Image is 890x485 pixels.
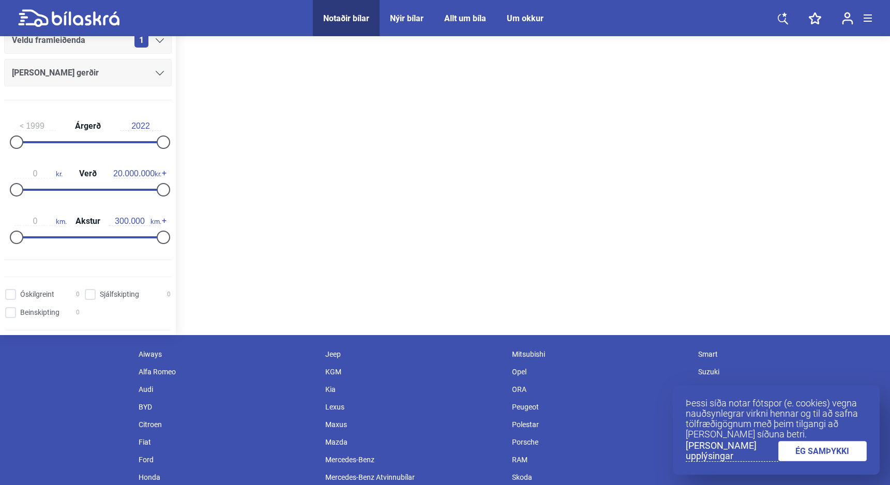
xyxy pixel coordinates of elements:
[133,398,320,416] div: BYD
[693,345,880,363] div: Smart
[73,217,103,225] span: Akstur
[14,217,67,226] span: km.
[133,381,320,398] div: Audi
[133,416,320,433] div: Citroen
[133,363,320,381] div: Alfa Romeo
[320,451,507,468] div: Mercedes-Benz
[72,122,103,130] span: Árgerð
[77,170,99,178] span: Verð
[134,34,148,48] span: 1
[76,289,80,300] span: 0
[507,381,693,398] div: ORA
[12,66,99,80] span: [PERSON_NAME] gerðir
[100,289,139,300] span: Sjálfskipting
[507,398,693,416] div: Peugeot
[693,381,880,398] div: Tesla
[323,13,369,23] a: Notaðir bílar
[320,363,507,381] div: KGM
[444,13,486,23] a: Allt um bíla
[109,217,161,226] span: km.
[320,416,507,433] div: Maxus
[320,381,507,398] div: Kia
[76,307,80,318] span: 0
[686,398,867,439] p: Þessi síða notar fótspor (e. cookies) vegna nauðsynlegrar virkni hennar og til að safna tölfræðig...
[507,345,693,363] div: Mitsubishi
[14,169,63,178] span: kr.
[320,345,507,363] div: Jeep
[20,289,54,300] span: Óskilgreint
[20,307,59,318] span: Beinskipting
[507,416,693,433] div: Polestar
[507,13,544,23] a: Um okkur
[12,33,85,48] span: Veldu framleiðenda
[133,451,320,468] div: Ford
[507,433,693,451] div: Porsche
[778,441,867,461] a: ÉG SAMÞYKKI
[686,441,778,462] a: [PERSON_NAME] upplýsingar
[133,345,320,363] div: Aiways
[167,289,171,300] span: 0
[133,433,320,451] div: Fiat
[507,451,693,468] div: RAM
[320,433,507,451] div: Mazda
[390,13,424,23] a: Nýir bílar
[320,398,507,416] div: Lexus
[842,12,853,25] img: user-login.svg
[693,363,880,381] div: Suzuki
[113,169,161,178] span: kr.
[507,363,693,381] div: Opel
